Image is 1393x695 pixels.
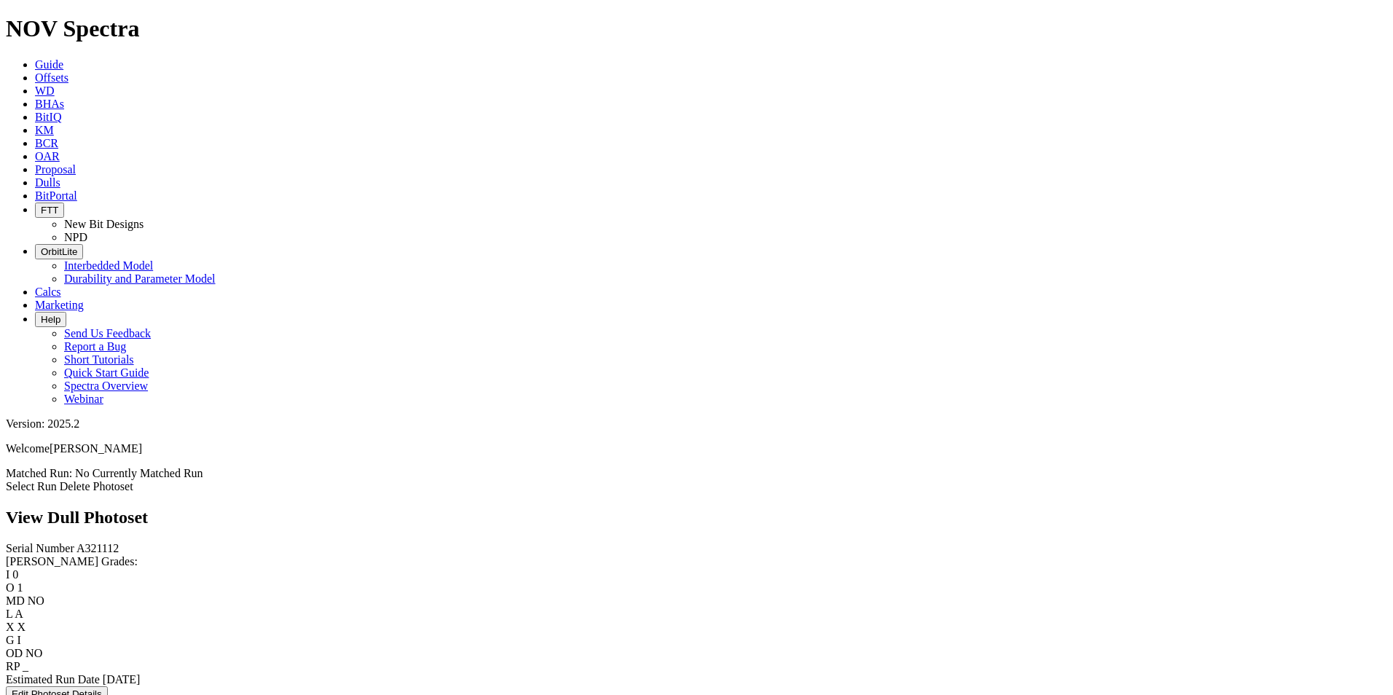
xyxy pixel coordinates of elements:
span: NO [28,594,44,607]
label: RP [6,660,20,672]
a: Spectra Overview [64,380,148,392]
a: Short Tutorials [64,353,134,366]
div: [PERSON_NAME] Grades: [6,555,1387,568]
label: Serial Number [6,542,74,554]
a: BitIQ [35,111,61,123]
a: KM [35,124,54,136]
label: X [6,621,15,633]
span: FTT [41,205,58,216]
label: I [6,568,9,581]
a: BitPortal [35,189,77,202]
span: _ [23,660,28,672]
a: BHAs [35,98,64,110]
span: Matched Run: [6,467,72,479]
label: G [6,634,15,646]
a: Calcs [35,286,61,298]
a: Quick Start Guide [64,366,149,379]
a: Interbedded Model [64,259,153,272]
button: Help [35,312,66,327]
a: Guide [35,58,63,71]
a: Send Us Feedback [64,327,151,339]
a: Marketing [35,299,84,311]
button: OrbitLite [35,244,83,259]
span: OrbitLite [41,246,77,257]
a: Durability and Parameter Model [64,272,216,285]
label: L [6,608,12,620]
span: NO [25,647,42,659]
span: No Currently Matched Run [75,467,203,479]
a: NPD [64,231,87,243]
span: [PERSON_NAME] [50,442,142,455]
button: FTT [35,203,64,218]
a: Webinar [64,393,103,405]
a: Proposal [35,163,76,176]
span: [DATE] [103,673,141,686]
span: 0 [12,568,18,581]
span: 1 [17,581,23,594]
label: MD [6,594,25,607]
a: Offsets [35,71,68,84]
div: Version: 2025.2 [6,417,1387,431]
label: O [6,581,15,594]
h1: NOV Spectra [6,15,1387,42]
a: New Bit Designs [64,218,144,230]
label: OD [6,647,23,659]
a: BCR [35,137,58,149]
p: Welcome [6,442,1387,455]
label: Estimated Run Date [6,673,100,686]
a: Delete Photoset [60,480,133,492]
a: Report a Bug [64,340,126,353]
a: OAR [35,150,60,162]
a: Select Run [6,480,57,492]
a: Dulls [35,176,60,189]
a: WD [35,85,55,97]
span: X [17,621,26,633]
span: I [17,634,21,646]
h2: View Dull Photoset [6,508,1387,527]
span: A321112 [76,542,119,554]
span: A [15,608,23,620]
span: Help [41,314,60,325]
